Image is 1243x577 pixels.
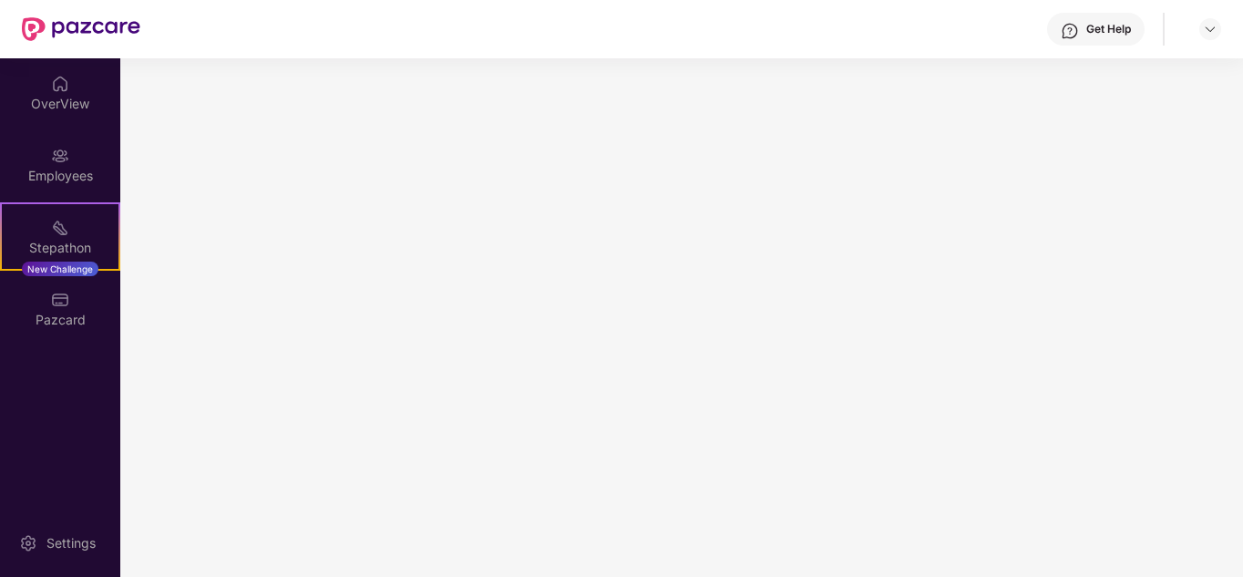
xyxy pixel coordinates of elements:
[51,147,69,165] img: svg+xml;base64,PHN2ZyBpZD0iRW1wbG95ZWVzIiB4bWxucz0iaHR0cDovL3d3dy53My5vcmcvMjAwMC9zdmciIHdpZHRoPS...
[51,75,69,93] img: svg+xml;base64,PHN2ZyBpZD0iSG9tZSIgeG1sbnM9Imh0dHA6Ly93d3cudzMub3JnLzIwMDAvc3ZnIiB3aWR0aD0iMjAiIG...
[2,239,118,257] div: Stepathon
[1086,22,1131,36] div: Get Help
[1061,22,1079,40] img: svg+xml;base64,PHN2ZyBpZD0iSGVscC0zMngzMiIgeG1sbnM9Imh0dHA6Ly93d3cudzMub3JnLzIwMDAvc3ZnIiB3aWR0aD...
[51,219,69,237] img: svg+xml;base64,PHN2ZyB4bWxucz0iaHR0cDovL3d3dy53My5vcmcvMjAwMC9zdmciIHdpZHRoPSIyMSIgaGVpZ2h0PSIyMC...
[41,534,101,552] div: Settings
[19,534,37,552] img: svg+xml;base64,PHN2ZyBpZD0iU2V0dGluZy0yMHgyMCIgeG1sbnM9Imh0dHA6Ly93d3cudzMub3JnLzIwMDAvc3ZnIiB3aW...
[51,291,69,309] img: svg+xml;base64,PHN2ZyBpZD0iUGF6Y2FyZCIgeG1sbnM9Imh0dHA6Ly93d3cudzMub3JnLzIwMDAvc3ZnIiB3aWR0aD0iMj...
[22,262,98,276] div: New Challenge
[1203,22,1217,36] img: svg+xml;base64,PHN2ZyBpZD0iRHJvcGRvd24tMzJ4MzIiIHhtbG5zPSJodHRwOi8vd3d3LnczLm9yZy8yMDAwL3N2ZyIgd2...
[22,17,140,41] img: New Pazcare Logo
